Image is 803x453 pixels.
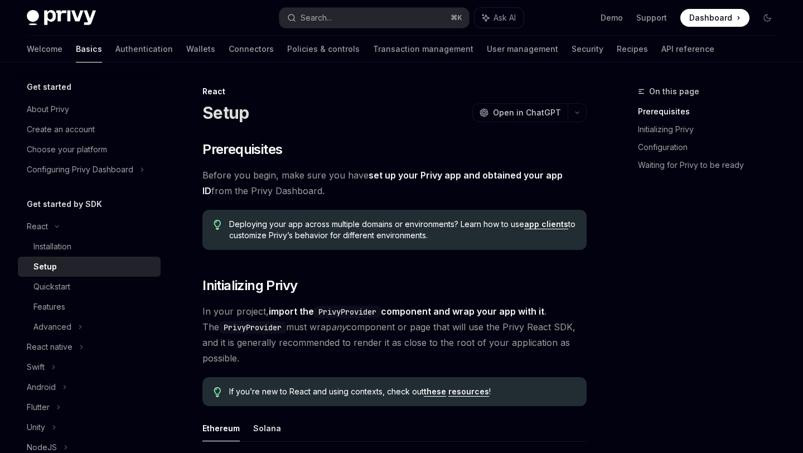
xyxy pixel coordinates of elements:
div: Android [27,380,56,394]
a: Configuration [638,138,785,156]
em: any [331,321,346,332]
span: On this page [649,85,699,98]
button: Ethereum [202,415,240,441]
a: Transaction management [373,36,473,62]
div: Setup [33,260,57,273]
a: Prerequisites [638,103,785,121]
svg: Tip [214,220,221,230]
a: Policies & controls [287,36,360,62]
a: set up your Privy app and obtained your app ID [202,170,563,197]
div: Quickstart [33,280,70,293]
span: If you’re new to React and using contexts, check out ! [229,386,575,397]
a: Support [636,12,667,23]
a: Initializing Privy [638,121,785,138]
span: Open in ChatGPT [493,107,561,118]
span: Deploying your app across multiple domains or environments? Learn how to use to customize Privy’s... [229,219,575,241]
a: these [424,387,446,397]
a: Recipes [617,36,648,62]
strong: import the component and wrap your app with it [269,306,544,317]
a: Setup [18,257,161,277]
h5: Get started [27,80,71,94]
span: Before you begin, make sure you have from the Privy Dashboard. [202,167,587,199]
div: Features [33,300,65,314]
a: app clients [524,219,568,229]
a: API reference [661,36,714,62]
a: Security [572,36,603,62]
button: Open in ChatGPT [472,103,568,122]
span: Initializing Privy [202,277,297,295]
a: resources [448,387,489,397]
div: Advanced [33,320,71,334]
div: About Privy [27,103,69,116]
a: Dashboard [680,9,749,27]
span: Ask AI [494,12,516,23]
span: In your project, . The must wrap component or page that will use the Privy React SDK, and it is g... [202,303,587,366]
div: Configuring Privy Dashboard [27,163,133,176]
div: React [202,86,587,97]
a: Installation [18,237,161,257]
button: Solana [253,415,281,441]
div: React native [27,340,72,354]
div: Swift [27,360,45,374]
a: Authentication [115,36,173,62]
a: Features [18,297,161,317]
button: Ask AI [475,8,524,28]
div: Unity [27,421,45,434]
div: Choose your platform [27,143,107,156]
div: Search... [301,11,332,25]
div: Create an account [27,123,95,136]
div: React [27,220,48,233]
img: dark logo [27,10,96,26]
code: PrivyProvider [219,321,286,334]
h1: Setup [202,103,249,123]
a: Welcome [27,36,62,62]
span: Prerequisites [202,141,282,158]
a: About Privy [18,99,161,119]
svg: Tip [214,387,221,397]
div: Installation [33,240,71,253]
div: Flutter [27,401,50,414]
a: User management [487,36,558,62]
a: Choose your platform [18,139,161,160]
code: PrivyProvider [314,306,381,318]
a: Create an account [18,119,161,139]
a: Basics [76,36,102,62]
a: Quickstart [18,277,161,297]
a: Waiting for Privy to be ready [638,156,785,174]
span: ⌘ K [451,13,462,22]
button: Search...⌘K [279,8,468,28]
a: Connectors [229,36,274,62]
a: Demo [601,12,623,23]
h5: Get started by SDK [27,197,102,211]
span: Dashboard [689,12,732,23]
a: Wallets [186,36,215,62]
button: Toggle dark mode [758,9,776,27]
